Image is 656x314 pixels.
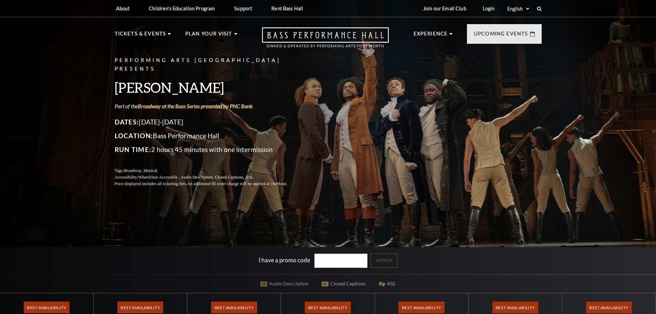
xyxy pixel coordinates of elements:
label: I have a promo code [259,256,310,264]
span: Run Time: [115,145,152,153]
p: Tags: [115,168,304,174]
h3: [PERSON_NAME] [115,79,304,96]
p: 2 hours 45 minutes with one intermission [115,144,304,155]
span: Dates: [115,118,139,126]
p: Performing Arts [GEOGRAPHIC_DATA] Presents [115,56,304,73]
p: Children's Education Program [149,6,215,11]
p: Plan Your Visit [185,30,232,42]
p: Part of the [115,102,304,110]
span: An additional $5 order charge will be applied at checkout. [187,181,287,186]
span: Broadway, Musical [124,168,157,173]
p: Bass Performance Hall [115,130,304,141]
select: Select: [506,6,530,12]
span: Best Availability [305,302,351,313]
p: Support [234,6,252,11]
p: Rent Bass Hall [271,6,303,11]
span: Best Availability [211,302,257,313]
p: Price displayed includes all ticketing fees. [115,181,304,187]
span: Wheelchair Accessible , Audio Description, Closed Captions, ASL [138,175,253,180]
span: Best Availability [586,302,632,313]
a: Broadway at the Bass Series presented by PNC Bank [138,103,253,109]
span: Location: [115,132,153,140]
p: [DATE]-[DATE] [115,117,304,128]
span: Best Availability [24,302,70,313]
p: Accessibility: [115,174,304,181]
p: Tickets & Events [115,30,166,42]
span: Best Availability [492,302,538,313]
span: Best Availability [398,302,444,313]
p: Experience [414,30,448,42]
span: Best Availability [117,302,163,313]
p: About [116,6,130,11]
p: Upcoming Events [474,30,528,42]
